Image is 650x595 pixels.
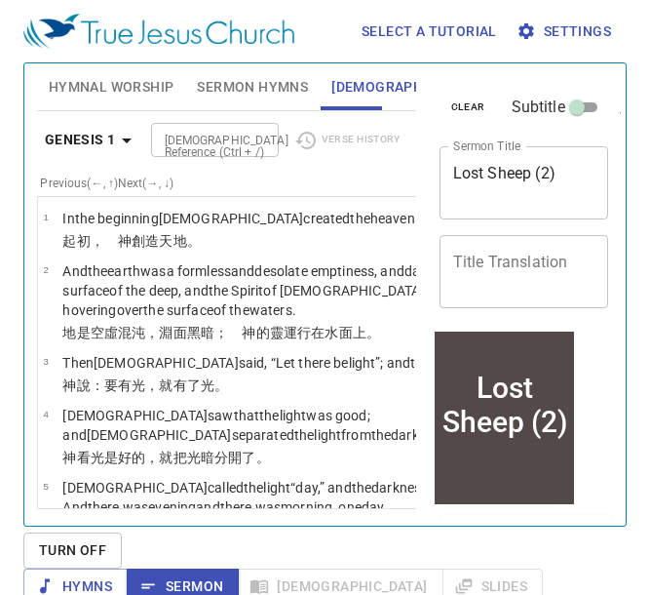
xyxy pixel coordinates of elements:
p: 起初 [62,231,502,251]
span: Settings [520,20,611,44]
wh8414: and [62,263,536,318]
wh776: was [62,263,536,318]
wh9009: light [314,427,451,443]
wh9009: light [62,480,529,515]
textarea: Lost Sheep (2) [453,164,595,201]
span: 3 [43,356,48,367]
wh7220: 光 [91,450,270,465]
wh922: , and [62,263,536,318]
b: Genesis 1 [45,128,116,152]
wh8064: 地 [173,233,201,249]
wh5921: 。 [366,325,380,340]
wh6440: 黑暗 [187,325,380,340]
wh1961: morning [281,499,387,515]
wh4325: 面 [339,325,380,340]
wh430: separated [232,427,452,443]
wh4325: . [292,302,296,318]
span: 4 [43,409,48,419]
button: Genesis 1 [37,122,147,158]
wh776: 是 [77,325,380,340]
wh430: 的靈 [256,325,380,340]
wh216: from [341,427,451,443]
wh2822: was over [62,263,536,318]
p: And [62,261,542,320]
wh914: the [294,427,452,443]
span: [DEMOGRAPHIC_DATA] [331,75,481,99]
wh430: 說 [77,377,229,393]
wh9009: darkness [391,427,451,443]
wh9009: earth [62,263,536,318]
p: 地 [62,323,542,342]
wh216: ，就有了光 [145,377,228,393]
wh7363: 在水 [311,325,380,340]
span: 1 [43,212,48,222]
span: Select a tutorial [362,20,497,44]
wh559: ：要有 [91,377,229,393]
wh996: the [371,427,452,443]
p: [DEMOGRAPHIC_DATA] [62,406,542,445]
wh9000: [DEMOGRAPHIC_DATA] [87,427,452,443]
span: Hymnal Worship [49,75,174,99]
input: Type Bible Reference [157,129,242,151]
wh430: 創造 [132,233,201,249]
wh9000: the [62,263,536,318]
wh1242: , one [332,499,387,515]
button: Settings [513,14,619,50]
wh7225: [DEMOGRAPHIC_DATA] [159,211,503,226]
wh9000: there was [410,355,502,371]
wh216: “day [62,480,529,515]
button: Select a tutorial [354,14,505,50]
wh9000: there was [220,499,388,515]
wh9003: the beginning [75,211,503,226]
p: 神 [62,376,502,395]
wh9009: waters [249,302,296,318]
img: True Jesus Church [23,14,294,49]
wh9000: [DEMOGRAPHIC_DATA] [94,355,502,371]
label: Previous (←, ↑) Next (→, ↓) [40,178,173,189]
wh216: ”; and [375,355,502,371]
wh9000: there was [88,499,388,515]
wh7200: that [62,408,451,443]
wh9000: desolate emptiness [62,263,536,318]
wh8415: 面 [173,325,380,340]
wh1961: light [349,355,503,371]
wh216: 。 [214,377,228,393]
wh2896: ，就把光 [145,450,269,465]
button: clear [440,96,497,119]
wh1254: 天 [159,233,200,249]
button: Turn Off [23,533,122,569]
wh6153: and [196,499,387,515]
span: Sermon Hymns [197,75,308,99]
p: In [62,209,502,228]
span: Subtitle [512,96,565,119]
wh9009: heavens [370,211,503,226]
wh430: 看 [77,450,270,465]
wh7225: ， 神 [91,233,201,249]
wh2822: ； 神 [214,325,380,340]
p: [DEMOGRAPHIC_DATA] [62,478,542,517]
wh1961: evening [148,499,387,515]
wh6440: 上 [353,325,380,340]
p: 神 [62,448,542,467]
span: 5 [43,481,48,492]
wh922: ，淵 [145,325,380,340]
iframe: from-child [432,329,577,507]
wh430: called [62,480,529,515]
wh5921: the surface [62,263,536,318]
wh430: said [239,355,503,371]
wh1961: 空虛 [91,325,380,340]
span: clear [451,99,485,116]
wh1961: 光 [132,377,228,393]
wh776: 。 [187,233,201,249]
wh914: 。 [256,450,270,465]
wh8414: 混沌 [118,325,380,340]
wh9000: the Spirit [62,283,450,318]
wh6440: of the [213,302,296,318]
wh1254: the [350,211,502,226]
span: Turn Off [39,538,106,563]
wh6440: of the deep [62,283,450,318]
wh7121: the [62,480,529,515]
wh1961: a formless [62,263,536,318]
wh9000: darkness [62,263,536,318]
